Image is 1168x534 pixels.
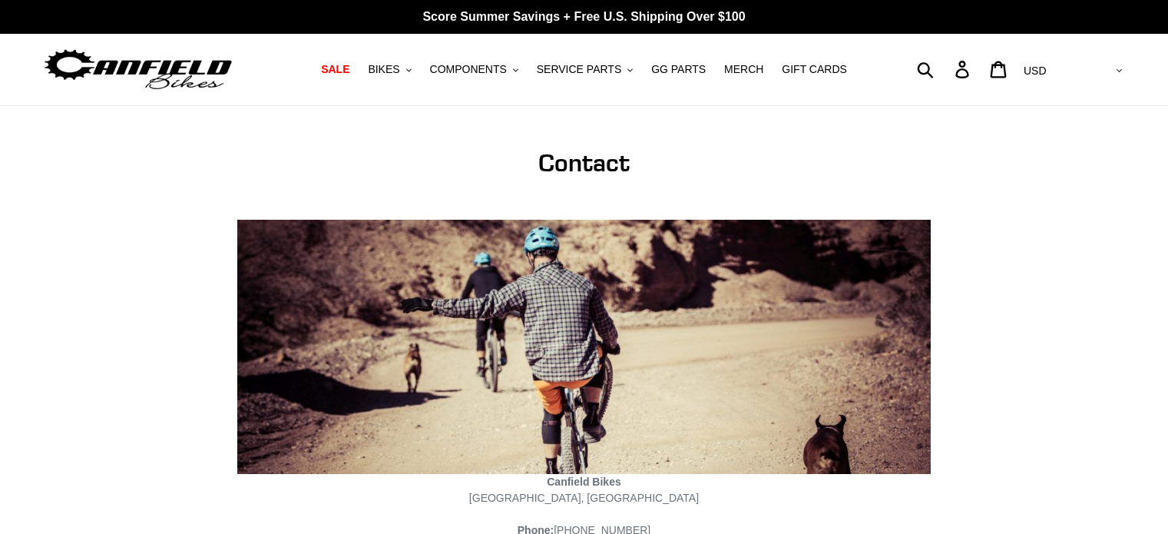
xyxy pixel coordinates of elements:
[42,45,234,94] img: Canfield Bikes
[537,63,621,76] span: SERVICE PARTS
[644,59,713,80] a: GG PARTS
[469,492,699,504] span: [GEOGRAPHIC_DATA], [GEOGRAPHIC_DATA]
[651,63,706,76] span: GG PARTS
[774,59,855,80] a: GIFT CARDS
[782,63,847,76] span: GIFT CARDS
[237,148,931,177] h1: Contact
[321,63,349,76] span: SALE
[368,63,399,76] span: BIKES
[430,63,507,76] span: COMPONENTS
[313,59,357,80] a: SALE
[422,59,526,80] button: COMPONENTS
[529,59,640,80] button: SERVICE PARTS
[360,59,419,80] button: BIKES
[547,476,620,488] strong: Canfield Bikes
[716,59,771,80] a: MERCH
[925,52,965,86] input: Search
[724,63,763,76] span: MERCH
